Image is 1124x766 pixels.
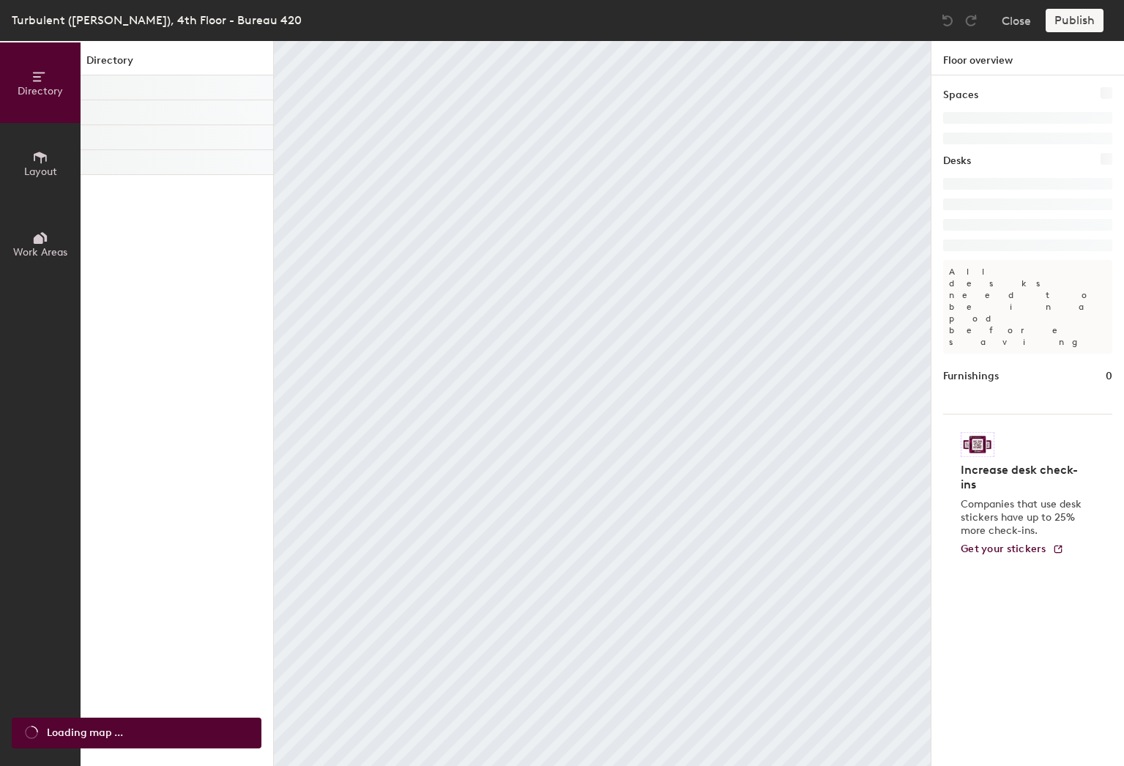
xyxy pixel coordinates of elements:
[943,87,978,103] h1: Spaces
[12,11,302,29] div: Turbulent ([PERSON_NAME]), 4th Floor - Bureau 420
[274,41,931,766] canvas: Map
[13,246,67,259] span: Work Areas
[81,53,273,75] h1: Directory
[1106,368,1112,384] h1: 0
[964,13,978,28] img: Redo
[943,153,971,169] h1: Desks
[961,543,1064,556] a: Get your stickers
[18,85,63,97] span: Directory
[24,166,57,178] span: Layout
[1002,9,1031,32] button: Close
[961,432,994,457] img: Sticker logo
[943,368,999,384] h1: Furnishings
[961,543,1046,555] span: Get your stickers
[961,463,1086,492] h4: Increase desk check-ins
[940,13,955,28] img: Undo
[943,260,1112,354] p: All desks need to be in a pod before saving
[961,498,1086,538] p: Companies that use desk stickers have up to 25% more check-ins.
[931,41,1124,75] h1: Floor overview
[47,725,123,741] span: Loading map ...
